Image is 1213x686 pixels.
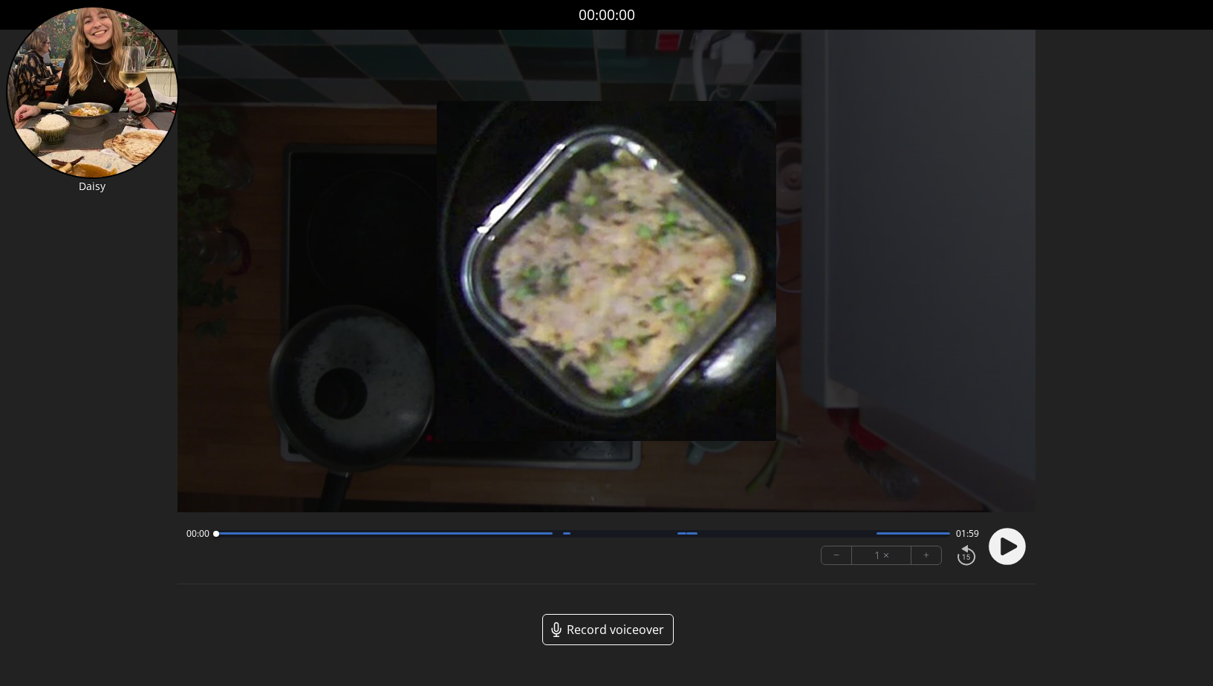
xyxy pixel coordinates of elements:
a: 00:00:00 [579,4,635,26]
a: Record voiceover [542,614,674,645]
span: 00:00 [186,528,209,540]
div: 1 × [852,546,911,564]
button: + [911,546,941,564]
p: Daisy [6,179,179,194]
img: Poster Image [437,101,777,441]
span: 01:59 [956,528,979,540]
button: − [822,546,852,564]
img: DM [6,6,179,179]
span: Record voiceover [567,621,664,638]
